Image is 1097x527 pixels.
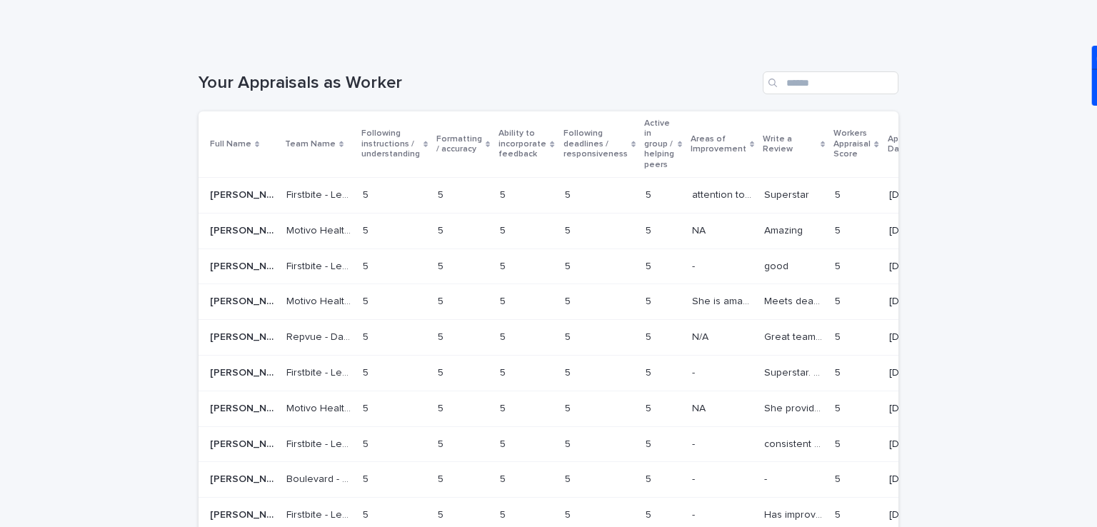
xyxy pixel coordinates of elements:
[286,400,354,415] p: Motivo Health - License Verification
[210,186,278,201] p: Muzna Shakeel
[286,506,354,521] p: Firstbite - Lead Gen
[363,186,371,201] p: 5
[436,131,482,158] p: Formatting / accuracy
[889,403,933,415] p: [DATE]
[835,471,843,486] p: 5
[210,258,278,273] p: Muzna Shakeel
[888,131,925,158] p: Appraisal Date
[835,222,843,237] p: 5
[565,471,573,486] p: 5
[646,436,654,451] p: 5
[363,328,371,343] p: 5
[210,364,278,379] p: Muzna Shakeel
[692,293,756,308] p: She is amazing
[210,293,278,308] p: Muzna Shakeel
[438,400,446,415] p: 5
[889,509,933,521] p: [DATE]
[363,293,371,308] p: 5
[438,436,446,451] p: 5
[889,189,933,201] p: [DATE]
[565,506,573,521] p: 5
[835,364,843,379] p: 5
[210,436,278,451] p: Muzna Shakeel
[363,258,371,273] p: 5
[500,186,509,201] p: 5
[835,400,843,415] p: 5
[565,222,573,237] p: 5
[565,293,573,308] p: 5
[199,213,956,249] tr: [PERSON_NAME][PERSON_NAME] Motivo Health - License VerificationMotivo Health - License Verificati...
[199,320,956,356] tr: [PERSON_NAME][PERSON_NAME] Repvue - Daily Ratings ReviewRepvue - Daily Ratings Review 55 55 55 55...
[691,131,746,158] p: Areas of Improvement
[286,222,354,237] p: Motivo Health - License Verification
[692,400,708,415] p: NA
[199,391,956,426] tr: [PERSON_NAME][PERSON_NAME] Motivo Health - License VerificationMotivo Health - License Verificati...
[500,364,509,379] p: 5
[889,331,933,343] p: [DATE]
[199,284,956,320] tr: [PERSON_NAME][PERSON_NAME] Motivo Health - License VerificationMotivo Health - License Verificati...
[286,471,354,486] p: Boulevard - Enrich AmSpa Post Show List
[500,400,509,415] p: 5
[199,355,956,391] tr: [PERSON_NAME][PERSON_NAME] Firstbite - Lead GenFirstbite - Lead Gen 55 55 55 55 55 -- Superstar. ...
[764,471,770,486] p: -
[210,136,251,152] p: Full Name
[565,400,573,415] p: 5
[646,471,654,486] p: 5
[210,222,278,237] p: Muzna Shakeel
[692,364,698,379] p: -
[363,506,371,521] p: 5
[835,436,843,451] p: 5
[500,293,509,308] p: 5
[889,367,933,379] p: [DATE]
[438,222,446,237] p: 5
[361,126,420,162] p: Following instructions / understanding
[692,186,756,201] p: attention to details, especially emails
[692,222,708,237] p: NA
[889,296,933,308] p: [DATE]
[438,258,446,273] p: 5
[363,400,371,415] p: 5
[565,258,573,273] p: 5
[646,328,654,343] p: 5
[646,222,654,237] p: 5
[763,131,817,158] p: Write a Review
[500,471,509,486] p: 5
[764,400,826,415] p: She provides very good quality and followa deadline
[438,364,446,379] p: 5
[438,293,446,308] p: 5
[835,328,843,343] p: 5
[565,328,573,343] p: 5
[438,506,446,521] p: 5
[499,126,546,162] p: Ability to incorporate feedback
[835,293,843,308] p: 5
[646,186,654,201] p: 5
[763,71,898,94] input: Search
[210,471,278,486] p: Muzna Shakeel
[285,136,336,152] p: Team Name
[764,328,826,343] p: Great team member. Client is happy with her overall performance
[500,222,509,237] p: 5
[565,186,573,201] p: 5
[199,426,956,462] tr: [PERSON_NAME][PERSON_NAME] Firstbite - Lead GenFirstbite - Lead Gen 55 55 55 55 55 -- consistent ...
[500,506,509,521] p: 5
[363,436,371,451] p: 5
[199,177,956,213] tr: [PERSON_NAME][PERSON_NAME] Firstbite - Lead GenFirstbite - Lead Gen 55 55 55 55 55 attention to d...
[835,186,843,201] p: 5
[692,328,711,343] p: N/A
[692,258,698,273] p: -
[692,506,698,521] p: -
[889,473,933,486] p: [DATE]
[286,328,354,343] p: Repvue - Daily Ratings Review
[438,186,446,201] p: 5
[563,126,628,162] p: Following deadlines / responsiveness
[764,258,791,273] p: good
[646,293,654,308] p: 5
[835,258,843,273] p: 5
[764,364,826,379] p: Superstar. Very thorough with her work
[835,506,843,521] p: 5
[764,293,826,308] p: Meets deadline and give good quality
[199,73,757,94] h1: Your Appraisals as Worker
[764,506,826,521] p: Has improved her accuracy
[286,364,354,379] p: Firstbite - Lead Gen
